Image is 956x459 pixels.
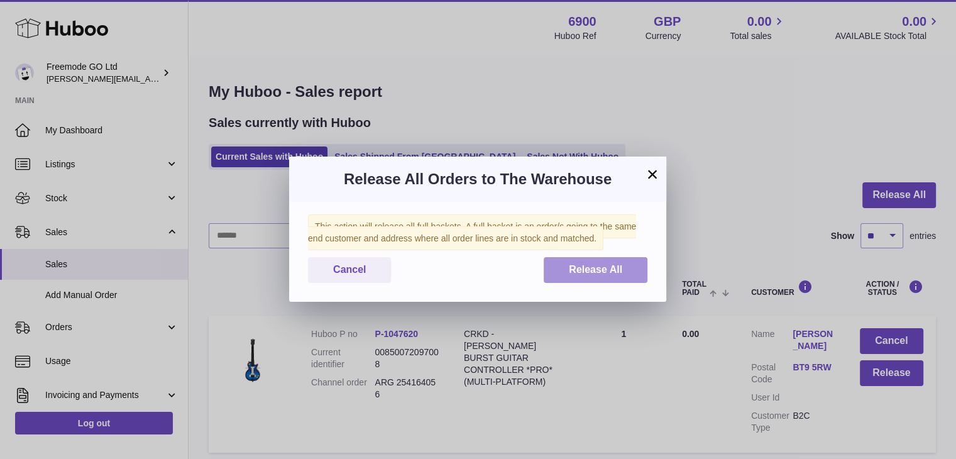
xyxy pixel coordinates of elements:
span: This action will release all full baskets. A full basket is an order/s going to the same end cust... [308,214,636,250]
span: Cancel [333,264,366,275]
span: Release All [569,264,622,275]
button: Cancel [308,257,391,283]
button: × [645,167,660,182]
h3: Release All Orders to The Warehouse [308,169,647,189]
button: Release All [544,257,647,283]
